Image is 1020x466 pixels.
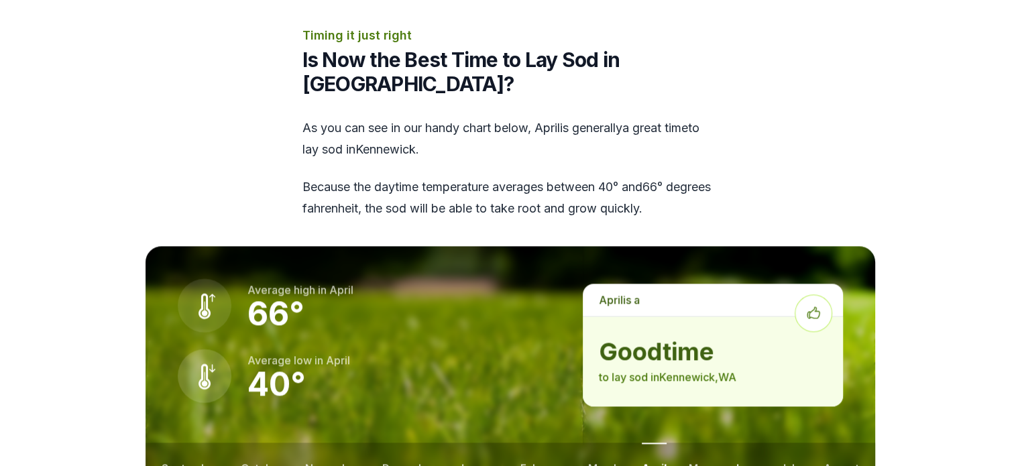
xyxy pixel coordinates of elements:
[302,176,718,219] p: Because the daytime temperature averages between 40 ° and 66 ° degrees fahrenheit, the sod will b...
[302,26,718,45] p: Timing it just right
[302,48,718,96] h2: Is Now the Best Time to Lay Sod in [GEOGRAPHIC_DATA]?
[599,293,623,306] span: april
[534,121,560,135] span: april
[302,117,718,219] div: As you can see in our handy chart below, is generally a great time to lay sod in Kennewick .
[247,364,306,404] strong: 40 °
[329,283,353,296] span: april
[599,369,826,385] p: to lay sod in Kennewick , WA
[247,282,353,298] p: Average high in
[583,284,842,316] p: is a
[599,338,826,365] strong: good time
[247,352,350,368] p: Average low in
[326,353,350,367] span: april
[247,294,304,333] strong: 66 °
